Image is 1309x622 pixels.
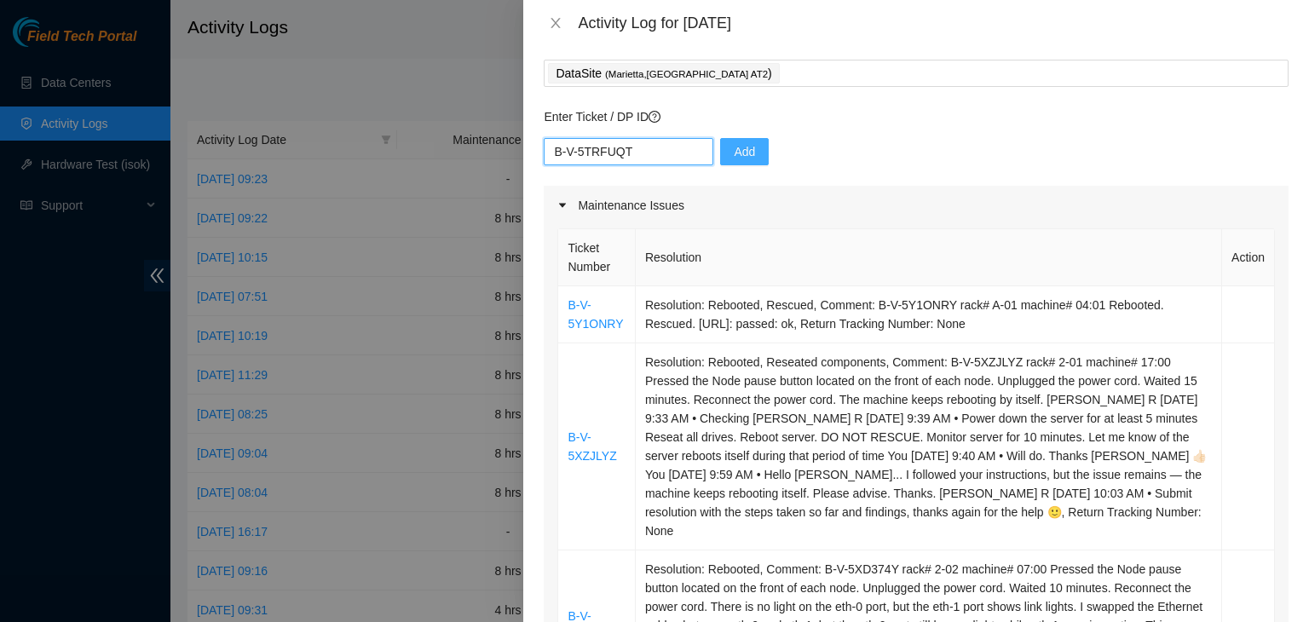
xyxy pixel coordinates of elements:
[605,69,768,79] span: ( Marietta,[GEOGRAPHIC_DATA] AT2
[544,15,568,32] button: Close
[1222,229,1275,286] th: Action
[720,138,769,165] button: Add
[549,16,562,30] span: close
[544,107,1289,126] p: Enter Ticket / DP ID
[636,286,1222,343] td: Resolution: Rebooted, Rescued, Comment: B-V-5Y1ONRY rack# A-01 machine# 04:01 Rebooted. Rescued. ...
[558,229,636,286] th: Ticket Number
[557,200,568,210] span: caret-right
[568,298,623,331] a: B-V-5Y1ONRY
[544,186,1289,225] div: Maintenance Issues
[636,229,1222,286] th: Resolution
[556,64,771,84] p: DataSite )
[578,14,1289,32] div: Activity Log for [DATE]
[649,111,660,123] span: question-circle
[636,343,1222,550] td: Resolution: Rebooted, Reseated components, Comment: B-V-5XZJLYZ rack# 2-01 machine# 17:00 Pressed...
[734,142,755,161] span: Add
[568,430,616,463] a: B-V-5XZJLYZ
